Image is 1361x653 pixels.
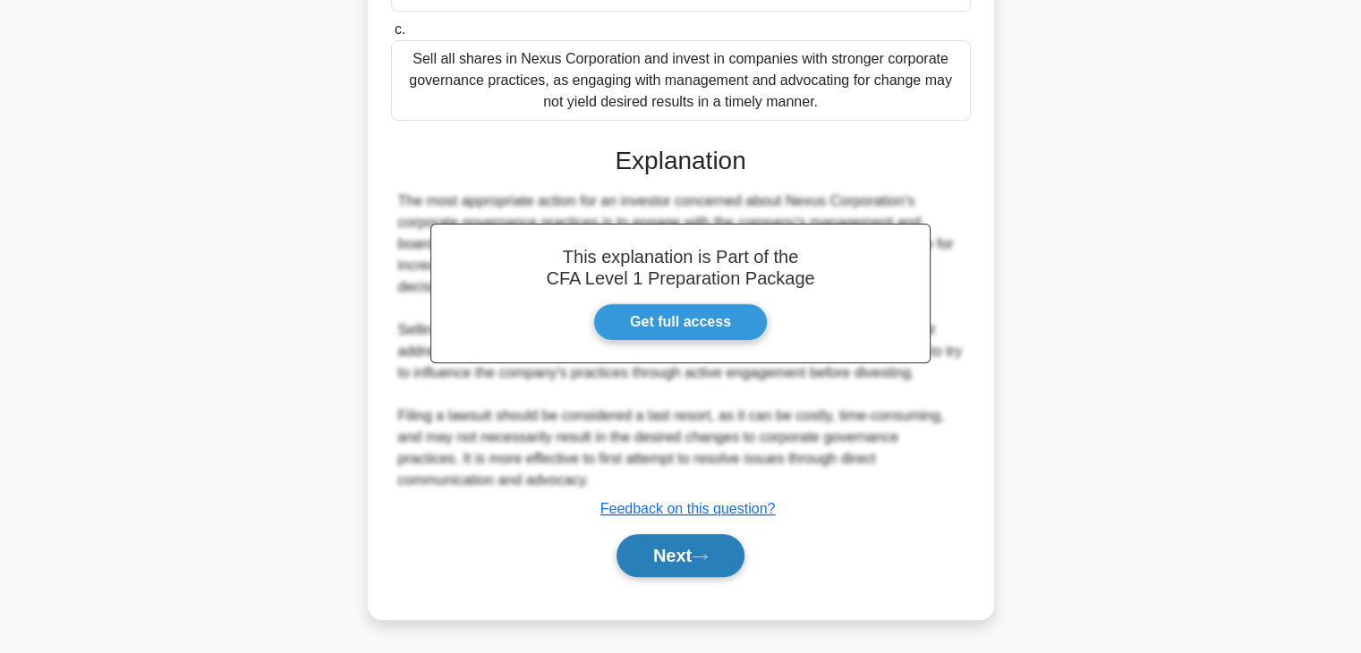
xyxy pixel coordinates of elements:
[395,21,405,37] span: c.
[617,534,744,577] button: Next
[398,191,964,491] div: The most appropriate action for an investor concerned about Nexus Corporation's corporate governa...
[593,303,768,341] a: Get full access
[391,40,971,121] div: Sell all shares in Nexus Corporation and invest in companies with stronger corporate governance p...
[402,146,960,176] h3: Explanation
[600,501,776,516] a: Feedback on this question?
